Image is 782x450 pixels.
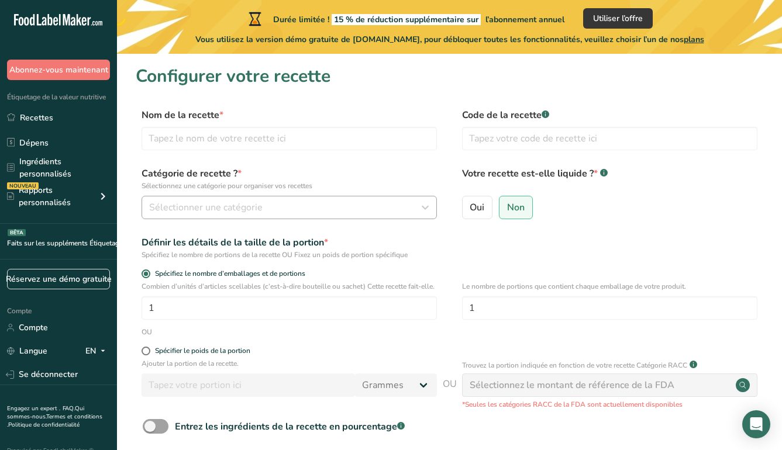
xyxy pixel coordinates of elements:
[462,281,757,292] p: Le nombre de portions que contient chaque emballage de votre produit.
[63,404,75,413] a: FAQ.
[142,327,152,337] div: OU
[142,250,437,260] div: Spécifiez le nombre de portions de la recette OU Fixez un poids de portion spécifique
[462,399,757,410] p: *Seules les catégories RACC de la FDA sont actuellement disponibles
[7,404,60,413] a: Engagez un expert .
[7,238,123,248] font: Faits sur les suppléments Étiquetage
[155,347,250,355] div: Spécifier le poids de la portion
[85,345,96,357] font: EN
[593,12,643,25] span: Utiliser l’offre
[273,14,564,25] font: Durée limitée !
[19,368,78,380] font: Se déconnecter
[136,63,763,89] h1: Configurer votre recette
[142,196,437,219] button: Sélectionner une catégorie
[142,373,355,397] input: Tapez votre portion ici
[9,64,108,76] span: Abonnez-vous maintenant
[142,181,437,191] p: Sélectionnez une catégorie pour organiser vos recettes
[462,109,542,122] font: Code de la recette
[142,358,437,369] p: Ajouter la portion de la recette.
[462,127,757,150] input: Tapez votre code de recette ici
[19,184,96,209] font: Rapports personnalisés
[507,202,525,213] span: Non
[8,421,80,429] a: Politique de confidentialité
[20,112,53,124] font: Recettes
[175,420,397,433] font: Entrez les ingrédients de la recette en pourcentage
[462,360,687,371] p: Trouvez la portion indiquée en fonction de votre recette Catégorie RACC
[149,200,263,214] span: Sélectionner une catégorie
[7,404,84,421] a: Qui sommes-nous.
[443,377,457,410] span: OU
[150,269,305,278] span: Spécifiez le nombre d’emballages et de portions
[8,229,26,236] div: BÊTA
[742,410,770,438] div: Ouvrez Intercom Messenger
[142,281,437,292] p: Combien d’unités d’articles scellables (c’est-à-dire bouteille ou sachet) Cette recette fait-elle.
[7,413,102,429] a: Termes et conditions .
[19,137,49,149] font: Dépens
[7,269,110,289] a: Réservez une démo gratuite
[142,127,437,150] input: Tapez le nom de votre recette ici
[332,14,481,25] span: 15 % de réduction supplémentaire sur
[7,182,39,189] div: NOUVEAU
[19,155,110,180] font: Ingrédients personnalisés
[485,14,564,25] span: l’abonnement annuel
[142,109,219,122] font: Nom de la recette
[142,167,237,180] font: Catégorie de recette ?
[462,167,594,180] font: Votre recette est-elle liquide ?
[19,321,48,334] font: Compte
[470,202,484,213] span: Oui
[142,236,324,249] font: Définir les détails de la taille de la portion
[583,8,653,29] button: Utiliser l’offre
[195,34,704,45] font: Vous utilisez la version démo gratuite de [DOMAIN_NAME], pour débloquer toutes les fonctionnalité...
[19,345,47,357] font: Langue
[7,60,110,80] button: Abonnez-vous maintenant
[684,34,704,45] span: plans
[470,378,674,392] div: Sélectionnez le montant de référence de la FDA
